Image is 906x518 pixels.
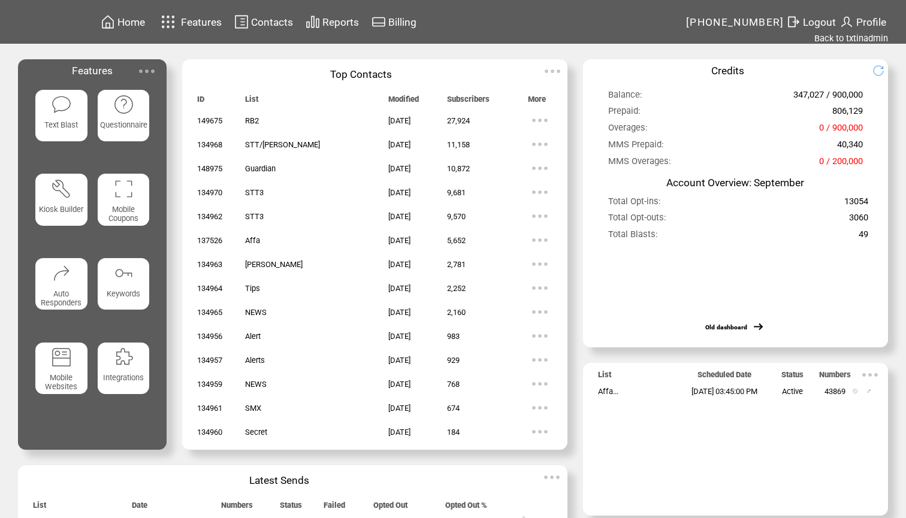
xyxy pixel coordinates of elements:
[72,65,113,77] span: Features
[388,356,410,365] span: [DATE]
[280,501,302,515] span: Status
[39,205,83,214] span: Kiosk Builder
[51,262,72,283] img: auto-responders.svg
[35,174,87,247] a: Kiosk Builder
[872,65,893,77] img: refresh.png
[108,205,138,223] span: Mobile Coupons
[99,13,147,31] a: Home
[113,178,134,199] img: coupons.svg
[197,356,222,365] span: 134957
[784,13,838,31] a: Logout
[608,229,658,245] span: Total Blasts:
[793,89,863,105] span: 347,027 / 900,000
[447,260,466,269] span: 2,781
[528,204,552,228] img: ellypsis.svg
[803,16,836,28] span: Logout
[197,284,222,293] span: 134964
[35,258,87,332] a: Auto Responders
[608,89,642,105] span: Balance:
[245,404,261,413] span: SMX
[103,373,144,382] span: Integrations
[388,284,410,293] span: [DATE]
[447,188,466,197] span: 9,681
[98,174,150,247] a: Mobile Coupons
[197,140,222,149] span: 134968
[251,16,293,28] span: Contacts
[245,284,260,293] span: Tips
[388,332,410,341] span: [DATE]
[197,95,204,109] span: ID
[528,420,552,444] img: ellypsis.svg
[132,501,147,515] span: Date
[245,308,267,317] span: NEWS
[197,260,222,269] span: 134963
[666,177,804,189] span: Account Overview: September
[832,105,863,122] span: 806,129
[232,13,295,31] a: Contacts
[51,178,72,199] img: tool%201.svg
[858,363,882,387] img: ellypsis.svg
[837,139,863,155] span: 40,340
[608,196,661,212] span: Total Opt-ins:
[528,324,552,348] img: ellypsis.svg
[819,156,863,172] span: 0 / 200,000
[304,13,361,31] a: Reports
[388,16,416,28] span: Billing
[528,95,546,109] span: More
[158,12,179,32] img: features.svg
[98,343,150,416] a: Integrations
[117,16,145,28] span: Home
[839,14,854,29] img: profile.svg
[245,140,320,149] span: STT/[PERSON_NAME]
[372,14,386,29] img: creidtcard.svg
[781,370,804,384] span: Status
[814,33,888,44] a: Back to txtinadmin
[245,236,260,245] span: Affa
[447,164,470,173] span: 10,872
[245,212,264,221] span: STT3
[786,14,801,29] img: exit.svg
[197,188,222,197] span: 134970
[447,380,460,389] span: 768
[528,228,552,252] img: ellypsis.svg
[608,139,664,155] span: MMS Prepaid:
[528,276,552,300] img: ellypsis.svg
[322,16,359,28] span: Reports
[197,380,222,389] span: 134959
[245,356,265,365] span: Alerts
[33,501,46,515] span: List
[388,140,410,149] span: [DATE]
[98,90,150,163] a: Questionnaire
[388,236,410,245] span: [DATE]
[245,260,303,269] span: [PERSON_NAME]
[388,308,410,317] span: [DATE]
[197,236,222,245] span: 137526
[44,120,78,129] span: Text Blast
[697,370,751,384] span: Scheduled Date
[388,116,410,125] span: [DATE]
[306,14,320,29] img: chart.svg
[197,212,222,221] span: 134962
[528,156,552,180] img: ellypsis.svg
[245,116,259,125] span: RB2
[197,116,222,125] span: 149675
[447,308,466,317] span: 2,160
[98,258,150,332] a: Keywords
[388,188,410,197] span: [DATE]
[705,323,747,331] a: Old dashboard
[608,156,671,172] span: MMS Overages:
[388,404,410,413] span: [DATE]
[51,347,72,368] img: mobile-websites.svg
[782,387,803,396] span: Active
[245,332,261,341] span: Alert
[35,343,87,416] a: Mobile Websites
[388,95,419,109] span: Modified
[156,10,224,34] a: Features
[373,501,407,515] span: Opted Out
[245,95,258,109] span: List
[245,188,264,197] span: STT3
[388,164,410,173] span: [DATE]
[388,260,410,269] span: [DATE]
[608,105,641,122] span: Prepaid:
[447,116,470,125] span: 27,924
